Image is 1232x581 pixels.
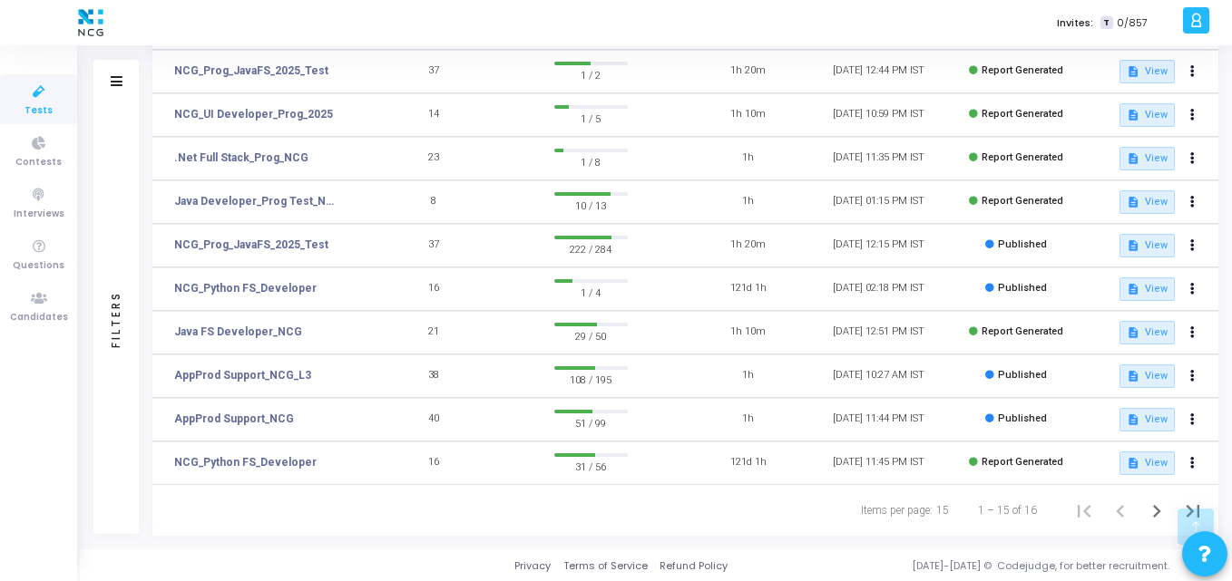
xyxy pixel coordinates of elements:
[368,93,499,137] td: 14
[1120,321,1175,344] button: View
[174,150,308,166] a: .Net Full Stack_Prog_NCG
[1127,370,1139,382] mat-icon: description
[1120,103,1175,127] button: View
[1139,492,1175,528] button: Next page
[982,195,1063,207] span: Report Generated
[368,354,499,398] td: 38
[1057,15,1093,31] label: Invites:
[1100,16,1112,30] span: T
[13,258,64,274] span: Questions
[1066,492,1102,528] button: First page
[1127,152,1139,165] mat-icon: description
[982,325,1063,337] span: Report Generated
[728,558,1209,574] div: [DATE]-[DATE] © Codejudge, for better recruitment.
[368,398,499,441] td: 40
[174,454,317,470] a: NCG_Python FS_Developer
[368,311,499,354] td: 21
[814,180,944,224] td: [DATE] 01:15 PM IST
[174,280,317,296] a: NCG_Python FS_Developer
[554,239,628,257] span: 222 / 284
[14,207,64,222] span: Interviews
[1127,196,1139,208] mat-icon: description
[368,267,499,311] td: 16
[998,412,1047,424] span: Published
[683,137,814,180] td: 1h
[554,196,628,214] span: 10 / 13
[1120,147,1175,170] button: View
[683,224,814,267] td: 1h 20m
[978,502,1037,518] div: 1 – 15 of 16
[1120,408,1175,431] button: View
[814,50,944,93] td: [DATE] 12:44 PM IST
[554,413,628,431] span: 51 / 99
[1127,109,1139,121] mat-icon: description
[514,558,551,574] a: Privacy
[982,456,1063,468] span: Report Generated
[1120,364,1175,388] button: View
[683,180,814,224] td: 1h
[174,237,328,253] a: NCG_Prog_JavaFS_2025_Test
[174,324,302,340] a: Java FS Developer_NCG
[108,219,124,419] div: Filters
[554,370,628,388] span: 108 / 195
[1120,190,1175,214] button: View
[368,137,499,180] td: 23
[1175,492,1211,528] button: Last page
[174,193,341,209] a: Java Developer_Prog Test_NCG
[683,267,814,311] td: 121d 1h
[1120,451,1175,475] button: View
[1127,457,1139,470] mat-icon: description
[1120,234,1175,257] button: View
[368,224,499,267] td: 37
[73,5,108,41] img: logo
[982,151,1063,163] span: Report Generated
[554,65,628,83] span: 1 / 2
[24,103,53,119] span: Tests
[982,64,1063,76] span: Report Generated
[814,93,944,137] td: [DATE] 10:59 PM IST
[814,267,944,311] td: [DATE] 02:18 PM IST
[982,108,1063,120] span: Report Generated
[861,502,933,518] div: Items per page:
[15,155,62,170] span: Contests
[1120,277,1175,301] button: View
[368,50,499,93] td: 37
[683,93,814,137] td: 1h 10m
[1120,60,1175,83] button: View
[1127,326,1139,339] mat-icon: description
[660,558,728,574] a: Refund Policy
[998,282,1047,294] span: Published
[554,152,628,170] span: 1 / 8
[1127,65,1139,78] mat-icon: description
[814,224,944,267] td: [DATE] 12:15 PM IST
[998,238,1047,250] span: Published
[174,411,294,427] a: AppProd Support_NCG
[174,63,328,79] a: NCG_Prog_JavaFS_2025_Test
[554,283,628,301] span: 1 / 4
[814,354,944,398] td: [DATE] 10:27 AM IST
[998,369,1047,381] span: Published
[814,311,944,354] td: [DATE] 12:51 PM IST
[1117,15,1148,31] span: 0/857
[174,106,333,122] a: NCG_UI Developer_Prog_2025
[368,441,499,485] td: 16
[683,441,814,485] td: 121d 1h
[1127,413,1139,426] mat-icon: description
[936,502,949,518] div: 15
[814,137,944,180] td: [DATE] 11:35 PM IST
[1127,283,1139,295] mat-icon: description
[683,50,814,93] td: 1h 20m
[554,457,628,475] span: 31 / 56
[563,558,648,574] a: Terms of Service
[10,310,68,325] span: Candidates
[368,180,499,224] td: 8
[174,367,311,383] a: AppProd Support_NCG_L3
[554,326,628,344] span: 29 / 50
[1127,239,1139,252] mat-icon: description
[814,398,944,441] td: [DATE] 11:44 PM IST
[683,311,814,354] td: 1h 10m
[1102,492,1139,528] button: Previous page
[814,441,944,485] td: [DATE] 11:45 PM IST
[683,354,814,398] td: 1h
[554,109,628,127] span: 1 / 5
